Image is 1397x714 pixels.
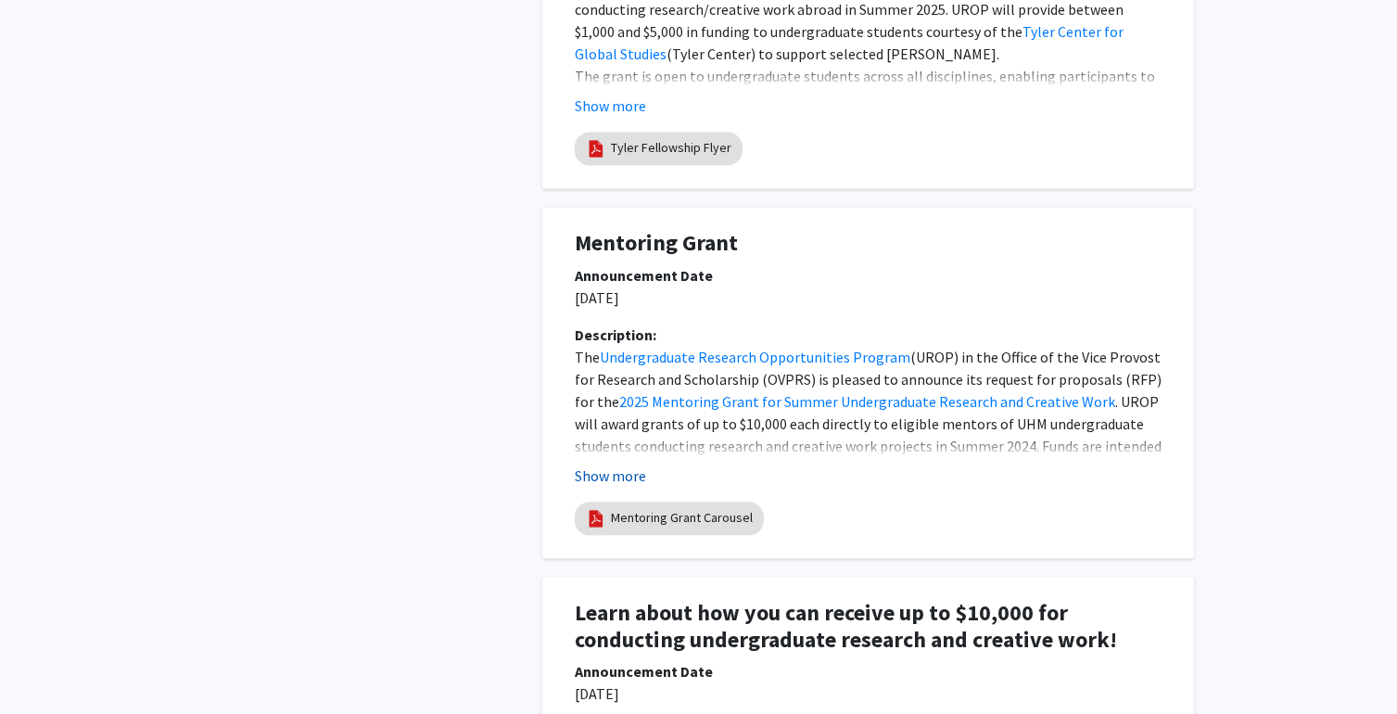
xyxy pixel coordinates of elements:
h1: Learn about how you can receive up to $10,000 for conducting undergraduate research and creative ... [575,600,1162,654]
a: 2025 Mentoring Grant for Summer Undergraduate Research and Creative Work [619,392,1115,411]
h1: Mentoring Grant [575,230,1162,257]
a: Undergraduate Research Opportunities Program [600,348,910,366]
a: Mentoring Grant Carousel [611,508,753,528]
img: pdf_icon.png [586,138,606,159]
img: pdf_icon.png [586,508,606,529]
span: (UROP) in the Office of the Vice Provost for Research and Scholarship (OVPRS) is pleased to annou... [575,348,1164,411]
div: Announcement Date [575,660,1162,682]
span: (Tyler Center) to support selected [PERSON_NAME]. [667,45,999,63]
a: Tyler Fellowship Flyer [611,138,731,158]
span: The grant is open to undergraduate students across all disciplines, enabling participants to work... [575,67,1158,108]
p: [DATE] [575,682,1162,705]
div: Description: [575,324,1162,346]
button: Show more [575,95,646,117]
button: Show more [575,465,646,487]
a: Tyler Center for Global Studies [575,22,1126,63]
iframe: Chat [14,631,79,700]
span: The [575,348,600,366]
p: [DATE] [575,287,1162,309]
div: Announcement Date [575,264,1162,287]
